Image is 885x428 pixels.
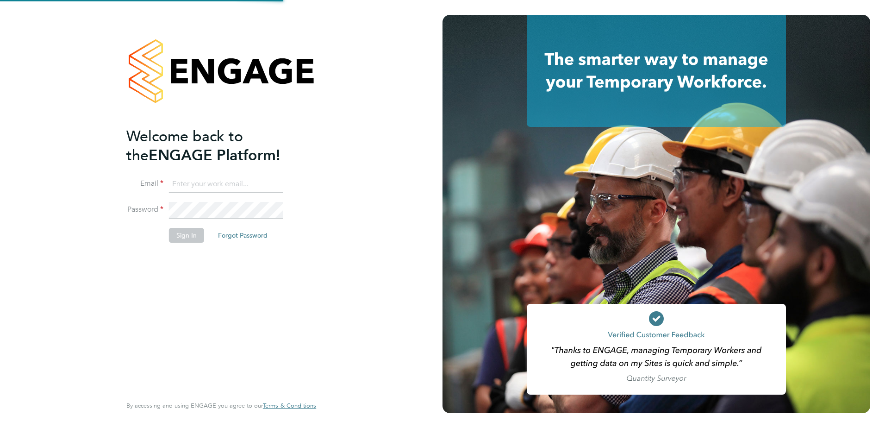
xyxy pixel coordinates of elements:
button: Sign In [169,228,204,243]
span: Terms & Conditions [263,402,316,409]
button: Forgot Password [211,228,275,243]
label: Password [126,205,163,214]
label: Email [126,179,163,189]
a: Terms & Conditions [263,402,316,409]
input: Enter your work email... [169,176,283,193]
h2: ENGAGE Platform! [126,127,307,165]
span: By accessing and using ENGAGE you agree to our [126,402,316,409]
span: Welcome back to the [126,127,243,164]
